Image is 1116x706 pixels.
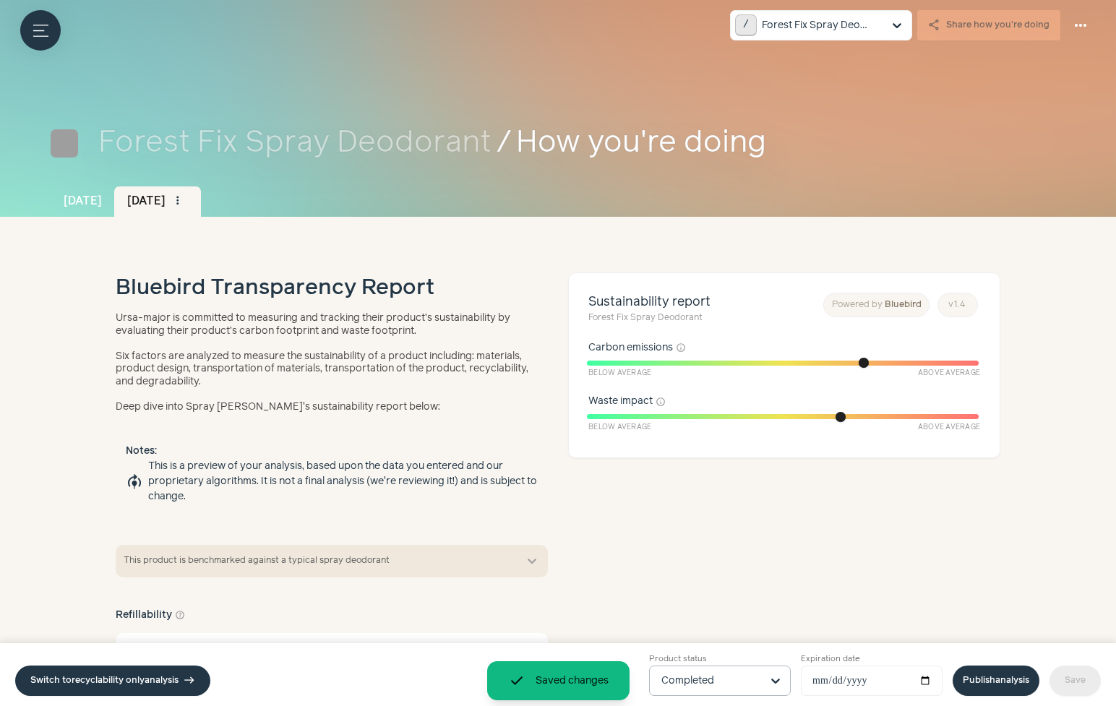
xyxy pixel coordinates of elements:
[918,422,980,433] span: Above Average
[15,666,210,696] a: Switch torecyclability onlyanalysis east
[588,368,651,379] span: Below Average
[497,121,511,166] span: /
[126,444,538,459] h5: Notes:
[516,121,1065,166] span: How you're doing
[116,312,538,337] p: Ursa-major is committed to measuring and tracking their product’s sustainability by evaluating th...
[508,672,525,689] span: done
[953,666,1039,696] a: Publishanalysis
[918,368,980,379] span: Above Average
[588,394,653,409] span: Waste impact
[823,293,930,317] a: Powered by Bluebird
[661,666,761,695] input: Product status
[51,186,114,217] a: [DATE]
[175,608,185,623] button: help_outline
[801,653,943,666] small: Expiration date
[116,608,185,623] h3: Refillability
[523,553,541,570] button: expand_more
[184,675,195,686] span: east
[588,293,711,325] h1: Sustainability report
[885,300,922,309] span: Bluebird
[588,293,711,325] a: Sustainability reportForest Fix Spray Deodorant
[126,459,538,504] li: This is a preview of your analysis, based upon the data you entered and our proprietary algorithm...
[116,350,538,389] p: Six factors are analyzed to measure the sustainability of a product including: materials, product...
[676,343,686,353] button: info
[649,653,791,666] small: Product status
[656,397,666,407] button: info
[536,673,609,689] span: Saved changes
[801,666,943,696] input: Expiration date
[98,121,492,166] a: Forest Fix Spray Deodorant
[124,554,513,567] span: This product is benchmarked against a typical spray deodorant
[588,422,651,433] span: Below Average
[114,186,201,217] div: [DATE]
[588,340,673,356] span: Carbon emissions
[116,272,434,305] h1: Bluebird Transparency Report
[1072,17,1089,34] span: more_horiz
[168,191,188,211] button: more_vert
[116,545,548,577] button: This product is benchmarked against a typical spray deodorant expand_more
[588,311,711,324] small: Forest Fix Spray Deodorant
[171,194,184,207] span: more_vert
[116,401,538,414] p: Deep dive into Spray [PERSON_NAME]'s sustainability report below:
[937,293,978,317] a: v1.4
[126,473,143,491] span: model_training
[1065,10,1096,40] button: more_horiz
[735,14,757,37] kbd: /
